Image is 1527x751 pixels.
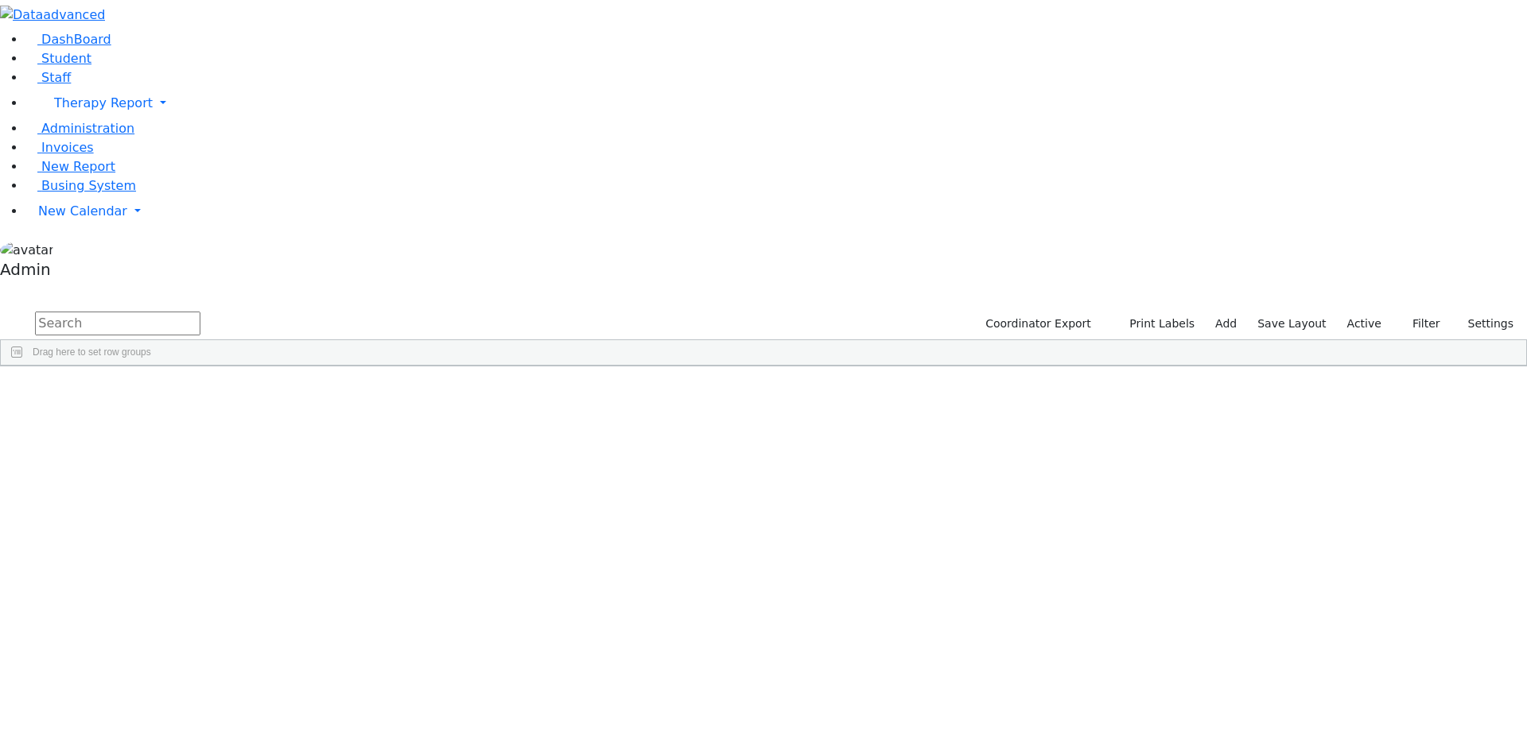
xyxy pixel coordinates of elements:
label: Active [1340,312,1389,336]
button: Print Labels [1111,312,1202,336]
button: Coordinator Export [975,312,1098,336]
span: Staff [41,70,71,85]
a: Add [1208,312,1244,336]
a: Student [25,51,91,66]
span: Student [41,51,91,66]
a: New Report [25,159,115,174]
a: Staff [25,70,71,85]
span: Therapy Report [54,95,153,110]
span: Invoices [41,140,94,155]
button: Settings [1447,312,1521,336]
a: Therapy Report [25,87,1527,119]
button: Filter [1392,312,1447,336]
input: Search [35,312,200,335]
a: DashBoard [25,32,111,47]
span: Busing System [41,178,136,193]
a: New Calendar [25,195,1527,227]
a: Administration [25,121,134,136]
span: New Calendar [38,203,127,219]
button: Save Layout [1250,312,1333,336]
a: Invoices [25,140,94,155]
span: DashBoard [41,32,111,47]
a: Busing System [25,178,136,193]
span: Drag here to set row groups [33,346,151,358]
span: New Report [41,159,115,174]
span: Administration [41,121,134,136]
